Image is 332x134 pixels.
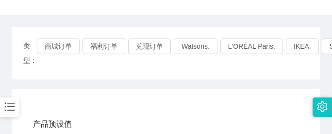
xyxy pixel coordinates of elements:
[37,38,80,54] button: 商城订单
[83,38,125,54] button: 福利订单
[128,38,171,54] button: 兑现订单
[3,100,16,113] i: 图标: bars
[33,118,72,130] span: 产品预设值
[174,38,217,54] button: Watsons.
[23,38,37,68] span: 类型：
[317,101,328,112] i: 图标: setting
[220,38,283,54] button: L'ORÉAL Paris.
[286,38,319,54] button: IKEA.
